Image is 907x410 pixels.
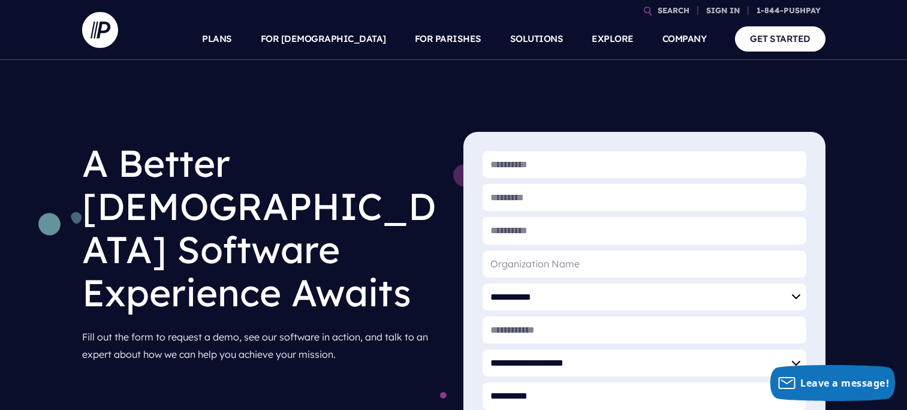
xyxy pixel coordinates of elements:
input: Organization Name [483,251,806,278]
a: EXPLORE [592,18,634,60]
a: GET STARTED [735,26,825,51]
button: Leave a message! [770,365,895,401]
a: FOR [DEMOGRAPHIC_DATA] [261,18,386,60]
a: FOR PARISHES [415,18,481,60]
h1: A Better [DEMOGRAPHIC_DATA] Software Experience Awaits [82,132,444,324]
p: Fill out the form to request a demo, see our software in action, and talk to an expert about how ... [82,324,444,368]
a: SOLUTIONS [510,18,564,60]
a: PLANS [202,18,232,60]
a: COMPANY [662,18,707,60]
span: Leave a message! [800,376,889,390]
